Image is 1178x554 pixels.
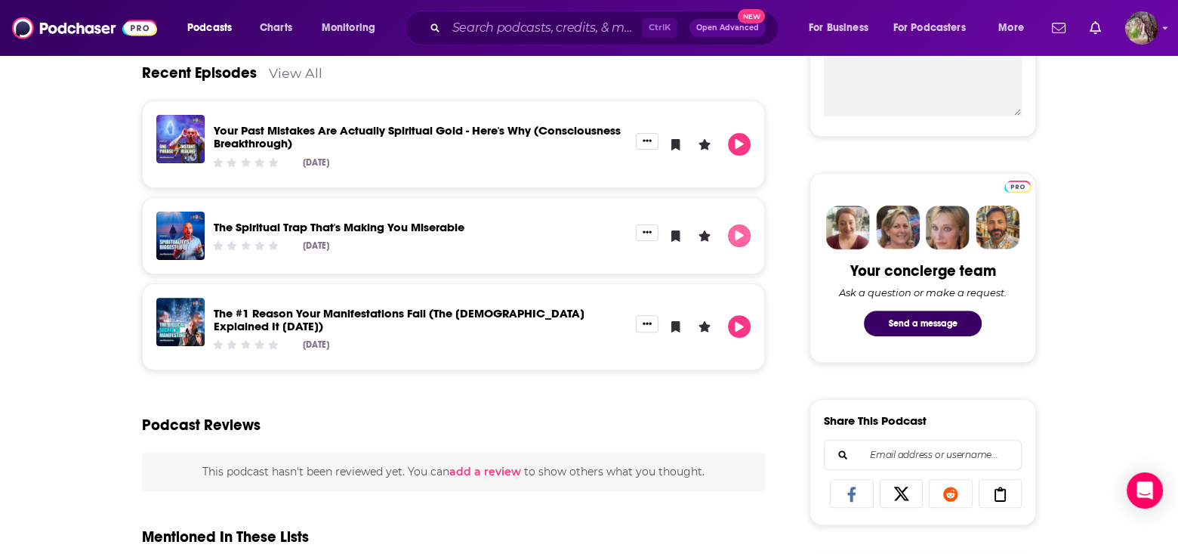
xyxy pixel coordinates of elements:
[269,65,322,81] a: View All
[177,16,251,40] button: open menu
[211,156,280,168] div: Community Rating: 0 out of 5
[636,224,658,241] button: Show More Button
[893,17,966,39] span: For Podcasters
[926,206,970,249] img: Jules Profile
[693,224,716,247] button: Leave a Rating
[1125,11,1158,45] span: Logged in as MSanz
[142,63,257,82] a: Recent Episodes
[311,16,395,40] button: open menu
[211,240,280,252] div: Community Rating: 0 out of 5
[156,115,205,163] img: Your Past Mistakes Are Actually Spiritual Gold - Here's Why (Consciousness Breakthrough)
[1004,178,1031,193] a: Pro website
[636,133,658,150] button: Show More Button
[142,416,261,435] h3: Podcast Reviews
[979,479,1022,508] a: Copy Link
[998,17,1024,39] span: More
[689,19,766,37] button: Open AdvancedNew
[1004,181,1031,193] img: Podchaser Pro
[202,465,705,478] span: This podcast hasn't been reviewed yet. You can to show others what you thought.
[1125,11,1158,45] button: Show profile menu
[1084,15,1107,41] a: Show notifications dropdown
[260,17,292,39] span: Charts
[883,16,988,40] button: open menu
[665,224,687,247] button: Bookmark Episode
[824,440,1022,470] div: Search followers
[839,286,1007,299] div: Ask a question or make a request.
[665,133,687,156] button: Bookmark Episode
[809,17,868,39] span: For Business
[728,315,751,338] button: Play
[142,528,309,546] h2: Mentioned In These Lists
[693,315,716,338] button: Leave a Rating
[1046,15,1072,41] a: Show notifications dropdown
[876,206,920,249] img: Barbara Profile
[728,224,751,247] button: Play
[211,339,280,351] div: Community Rating: 0 out of 5
[976,206,1019,249] img: Jon Profile
[864,311,982,336] button: Send a message
[214,220,464,234] a: The Spiritual Trap That's Making You Miserable
[156,212,205,260] img: The Spiritual Trap That's Making You Miserable
[1125,11,1158,45] img: User Profile
[826,206,870,249] img: Sydney Profile
[303,339,329,350] div: [DATE]
[728,133,751,156] button: Play
[156,298,205,346] img: The #1 Reason Your Manifestations Fail (The Bible Explained It 2000 Years Ago)
[446,16,642,40] input: Search podcasts, credits, & more...
[214,123,621,150] a: Your Past Mistakes Are Actually Spiritual Gold - Here's Why (Consciousness Breakthrough)
[850,262,996,280] div: Your concierge team
[880,479,924,508] a: Share on X/Twitter
[830,479,874,508] a: Share on Facebook
[1127,472,1163,509] div: Open Intercom Messenger
[988,16,1043,40] button: open menu
[929,479,973,508] a: Share on Reddit
[187,17,232,39] span: Podcasts
[419,11,793,45] div: Search podcasts, credits, & more...
[696,24,759,32] span: Open Advanced
[322,17,375,39] span: Monitoring
[250,16,301,40] a: Charts
[642,18,677,38] span: Ctrl K
[824,413,927,428] h3: Share This Podcast
[837,441,1009,469] input: Email address or username...
[12,14,157,42] img: Podchaser - Follow, Share and Rate Podcasts
[665,315,687,338] button: Bookmark Episode
[449,463,521,480] button: add a review
[738,9,765,23] span: New
[214,306,584,333] a: The #1 Reason Your Manifestations Fail (The Bible Explained It 2000 Years Ago)
[636,315,658,332] button: Show More Button
[798,16,887,40] button: open menu
[303,240,329,251] div: [DATE]
[693,133,716,156] button: Leave a Rating
[303,157,329,168] div: [DATE]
